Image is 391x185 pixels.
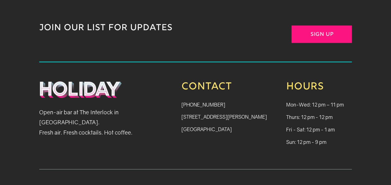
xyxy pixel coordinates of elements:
a: Sign Up [291,26,352,43]
a: Holiday [39,93,122,99]
h3: Contact [181,81,269,96]
a: [STREET_ADDRESS][PERSON_NAME] [181,114,267,120]
img: Holiday [39,81,122,98]
p: Open-air bar at The Interlock in [GEOGRAPHIC_DATA]. Fresh air. Fresh cocktails. Hot coffee. [39,107,164,137]
p: Mon-Wed: 12 pm – 11 pm [286,101,351,113]
p: JOIN OUR LIST FOR UPDATES [39,22,269,34]
p: Sun: 12 pm - 9 pm [286,138,351,146]
a: [PHONE_NUMBER] [181,102,225,108]
p: Thurs: 12 pm - 12 pm [286,113,351,126]
h3: Hours [286,81,351,96]
p: Fri - Sat: 12 pm - 1 am [286,126,351,138]
a: [GEOGRAPHIC_DATA] [181,126,232,132]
